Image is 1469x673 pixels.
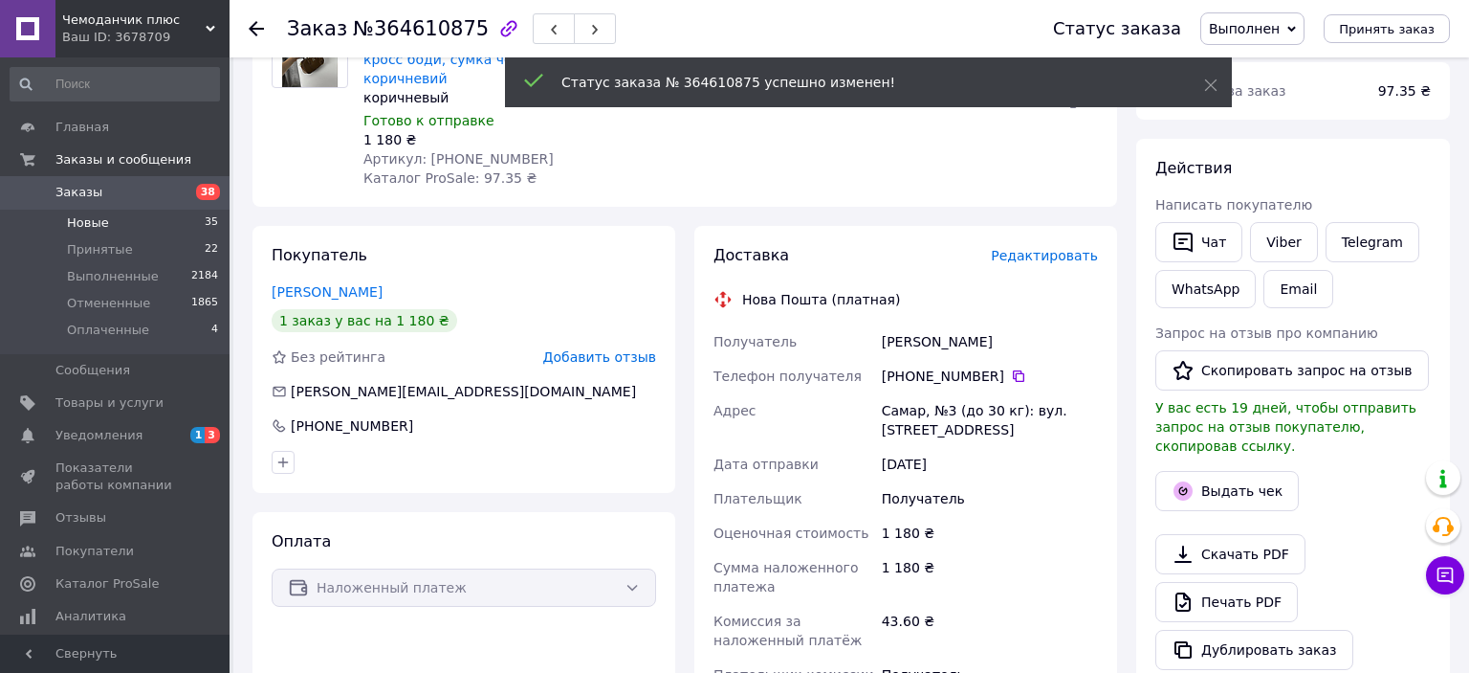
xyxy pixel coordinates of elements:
span: Сообщения [55,362,130,379]
button: Дублировать заказ [1155,630,1353,670]
span: Оплата [272,532,331,550]
span: Покупатели [55,543,134,560]
div: [PHONE_NUMBER] [882,367,1098,386]
div: Вернуться назад [249,19,264,38]
a: Женская кожаная сумка Miu Miu багет Arcadie, сумка Миу Миу, кросс боди, сумка через плечо коричневий [363,13,594,86]
a: WhatsApp [1155,270,1256,308]
span: 2184 [191,268,218,285]
span: 1 [190,427,206,443]
div: 1 заказ у вас на 1 180 ₴ [272,309,457,332]
span: Написать покупателю [1155,197,1312,213]
div: 1 180 ₴ [363,130,598,149]
div: Получатель [878,482,1102,516]
span: Редактировать [991,248,1098,263]
span: 97.35 ₴ [1378,83,1431,99]
span: Чемоданчик плюс [62,11,206,29]
span: Действия [1155,159,1232,177]
span: Отзывы [55,509,106,527]
span: Доставка [713,246,789,264]
span: Показатели работы компании [55,460,177,494]
div: 43.60 ₴ [878,604,1102,658]
span: Адрес [713,403,756,418]
span: 38 [196,184,220,200]
a: Скачать PDF [1155,534,1305,574]
span: 1865 [191,295,218,312]
div: коричневый [363,88,598,107]
div: Нова Пошта (платная) [737,290,905,309]
span: Сумма наложенного платежа [713,560,858,594]
div: Статус заказа № 364610875 успешно изменен! [561,73,1156,92]
span: 4 [211,322,218,339]
span: 22 [205,241,218,258]
button: Скопировать запрос на отзыв [1155,350,1429,391]
a: [PERSON_NAME] [272,284,383,300]
span: Комиссия за наложенный платёж [713,614,862,648]
span: Плательщик [713,491,802,506]
span: Отмененные [67,295,150,312]
span: Главная [55,119,109,136]
span: Выполненные [67,268,159,285]
span: Готово к отправке [363,113,494,128]
div: Ваш ID: 3678709 [62,29,230,46]
a: Viber [1250,222,1317,262]
div: Статус заказа [1053,19,1181,38]
button: Чат [1155,222,1242,262]
button: Выдать чек [1155,471,1299,511]
div: 1 180 ₴ [878,516,1102,550]
span: 3 [205,427,220,443]
span: Каталог ProSale: 97.35 ₴ [363,170,537,186]
span: Дата отправки [713,457,819,472]
div: [PHONE_NUMBER] [289,416,415,436]
span: Заказ [287,17,347,40]
span: Принятые [67,241,133,258]
div: 1 180 ₴ [878,550,1102,604]
span: Принять заказ [1339,22,1435,36]
span: Каталог ProSale [55,575,159,593]
span: Телефон получателя [713,369,862,384]
div: Самар, №3 (до 30 кг): вул. [STREET_ADDRESS] [878,393,1102,447]
span: Заказы и сообщения [55,151,191,168]
span: У вас есть 19 дней, чтобы отправить запрос на отзыв покупателю, скопировав ссылку. [1155,400,1416,454]
span: Добавить отзыв [543,349,656,365]
span: Заказы [55,184,102,201]
span: Уведомления [55,427,143,444]
button: Чат с покупателем [1426,556,1464,594]
div: [DATE] [878,447,1102,482]
span: Запрос на отзыв про компанию [1155,325,1378,341]
span: 35 [205,214,218,232]
input: Поиск [10,67,220,101]
a: Печать PDF [1155,582,1298,622]
a: Telegram [1326,222,1419,262]
div: [PERSON_NAME] [878,325,1102,359]
span: Аналитика [55,608,126,625]
span: [PERSON_NAME][EMAIL_ADDRESS][DOMAIN_NAME] [291,384,636,399]
span: Покупатель [272,246,367,264]
span: Оценочная стоимость [713,526,869,541]
span: Товары и услуги [55,394,164,412]
span: №364610875 [353,17,489,40]
span: Получатель [713,334,797,349]
span: Выполнен [1209,21,1280,36]
button: Email [1263,270,1333,308]
button: Принять заказ [1324,14,1450,43]
span: Оплаченные [67,322,149,339]
span: Без рейтинга [291,349,385,365]
span: Новые [67,214,109,232]
span: Артикул: [PHONE_NUMBER] [363,151,554,167]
